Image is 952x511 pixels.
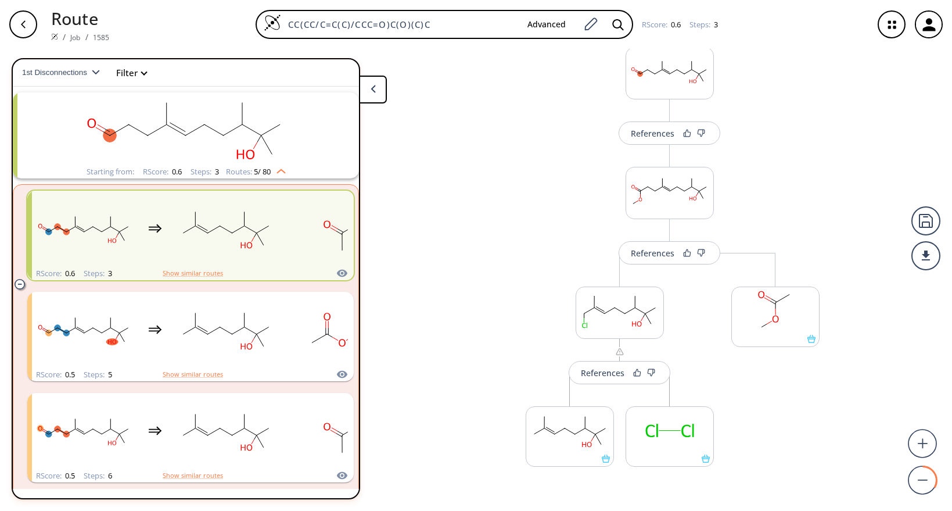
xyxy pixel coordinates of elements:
[631,130,674,137] div: References
[84,371,112,378] div: Steps :
[290,294,394,366] svg: CC(=O)OC(C)=O
[689,21,718,28] div: Steps :
[619,122,720,145] button: References
[163,369,223,380] button: Show similar routes
[36,270,75,277] div: RScore :
[63,369,75,380] span: 0.5
[526,407,613,455] svg: CC(C)=CCCC(C)C(C)(C)O
[581,369,624,377] div: References
[109,69,146,77] button: Filter
[106,268,112,278] span: 3
[626,48,713,95] svg: C/C(=C\CCC(C)C(C)(C)O)CCC=O
[32,395,136,467] svg: C/C(=C\CCC(C)C(C)(C)O)CCC=O
[518,14,575,35] button: Advanced
[51,6,109,31] p: Route
[22,59,109,87] button: 1st Disconnections
[226,168,286,176] div: Routes:
[174,294,278,366] svg: CC(C)=CCCC(C)C(C)(C)O
[84,270,112,277] div: Steps :
[22,68,92,77] span: 1st Disconnections
[106,470,112,481] span: 6
[106,369,112,380] span: 5
[32,192,136,265] svg: C/C(=C\CCC(C)C(C)(C)O)CCC=O
[163,268,223,278] button: Show similar routes
[290,395,394,467] svg: COC(C)=O
[569,361,670,384] button: References
[170,166,182,177] span: 0.6
[36,472,75,480] div: RScore :
[63,470,75,481] span: 0.5
[32,294,136,366] svg: C/C(=C\CCC(C)C(C)(C)O)CCC=O
[712,19,718,30] span: 3
[576,287,663,335] svg: C/C(=C\CCC(C)C(C)(C)O)CCl
[264,14,281,31] img: Logo Spaya
[732,287,819,335] svg: COC(C)=O
[36,371,75,378] div: RScore :
[615,347,624,356] img: warning
[191,168,219,176] div: Steps :
[626,167,713,215] svg: COC(=O)CC/C(C)=C/CCC(C)C(C)(C)O
[254,168,271,176] span: 5 / 80
[174,395,278,467] svg: CC(C)=CCCC(C)C(C)(C)O
[669,19,681,30] span: 0.6
[63,31,66,43] li: /
[51,33,58,40] img: Spaya logo
[87,168,134,176] div: Starting from:
[85,31,88,43] li: /
[174,192,278,265] svg: CC(C)=CCCC(C)C(C)(C)O
[626,407,713,455] svg: ClCl
[631,249,674,257] div: References
[271,165,286,174] img: Up
[63,268,75,278] span: 0.6
[84,472,112,480] div: Steps :
[35,92,337,165] svg: C/C(=C\CCC(C)C(C)(C)O)CCC=O
[163,470,223,481] button: Show similar routes
[70,33,80,42] a: Job
[619,241,720,265] button: References
[281,19,518,30] input: Enter SMILES
[213,166,219,177] span: 3
[290,192,394,265] svg: COC(C)=O
[143,168,182,176] div: RScore :
[93,33,110,42] a: 1585
[642,21,681,28] div: RScore :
